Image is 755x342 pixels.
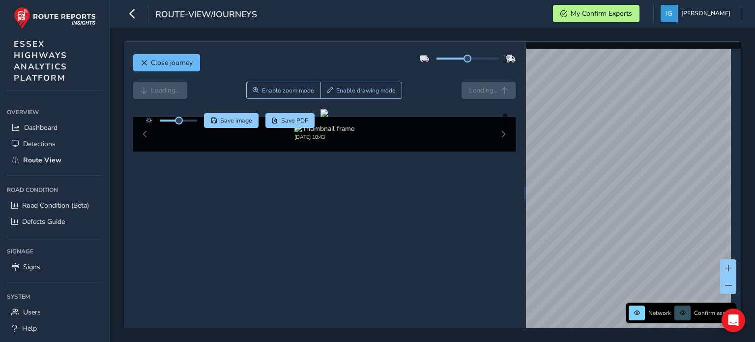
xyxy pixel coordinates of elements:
[23,139,56,149] span: Detections
[220,117,252,124] span: Save image
[133,54,200,71] button: Close journey
[571,9,632,18] span: My Confirm Exports
[14,7,96,29] img: rr logo
[7,197,103,214] a: Road Condition (Beta)
[7,304,103,320] a: Users
[7,183,103,197] div: Road Condition
[14,38,67,84] span: ESSEX HIGHWAYS ANALYTICS PLATFORM
[553,5,639,22] button: My Confirm Exports
[281,117,308,124] span: Save PDF
[262,87,314,94] span: Enable zoom mode
[661,5,678,22] img: diamond-layout
[648,309,671,317] span: Network
[204,113,259,128] button: Save
[22,217,65,226] span: Defects Guide
[7,136,103,152] a: Detections
[23,308,41,317] span: Users
[7,320,103,337] a: Help
[23,155,61,165] span: Route View
[7,289,103,304] div: System
[7,105,103,120] div: Overview
[151,58,193,67] span: Close journey
[694,309,733,317] span: Confirm assets
[336,87,396,94] span: Enable drawing mode
[7,244,103,259] div: Signage
[7,152,103,168] a: Route View
[7,214,103,230] a: Defects Guide
[22,201,89,210] span: Road Condition (Beta)
[23,262,40,272] span: Signs
[24,123,58,132] span: Dashboard
[246,82,320,99] button: Zoom
[265,113,315,128] button: PDF
[7,259,103,275] a: Signs
[22,324,37,333] span: Help
[7,120,103,136] a: Dashboard
[294,133,354,141] div: [DATE] 10:43
[681,5,730,22] span: [PERSON_NAME]
[294,124,354,133] img: Thumbnail frame
[320,82,403,99] button: Draw
[722,309,745,332] div: Open Intercom Messenger
[661,5,734,22] button: [PERSON_NAME]
[155,8,257,22] span: route-view/journeys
